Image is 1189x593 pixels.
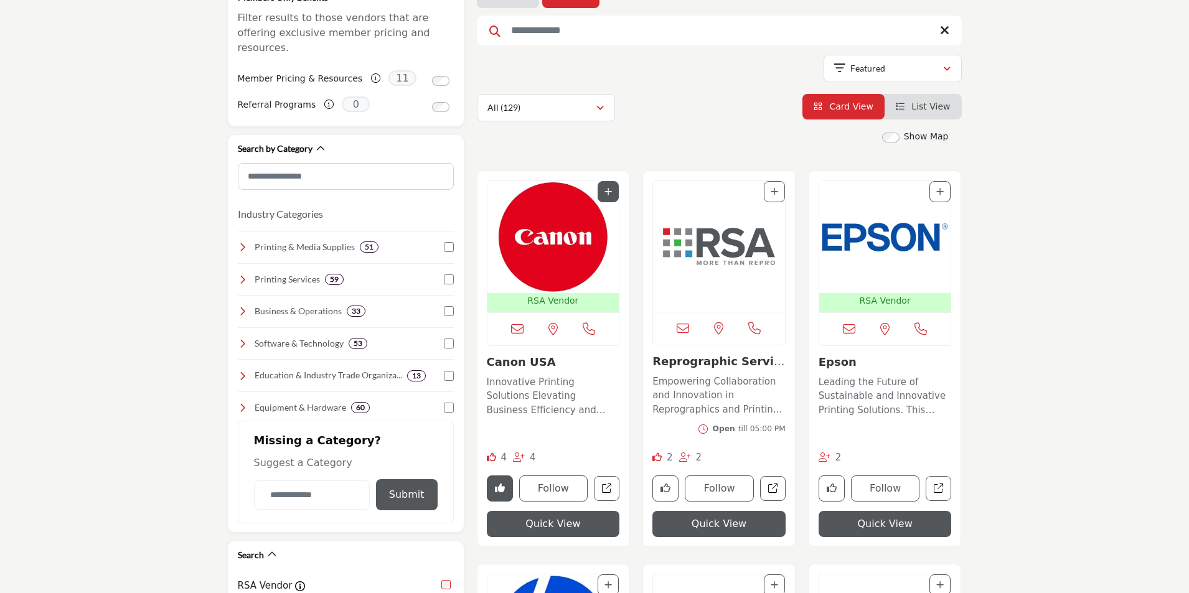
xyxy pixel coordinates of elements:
[824,55,962,82] button: Featured
[652,355,784,381] a: Reprographic Service...
[356,403,365,412] b: 60
[819,181,951,293] img: Epson
[713,423,786,434] div: till 05:00 PM
[238,579,293,593] label: RSA Vendor
[851,475,920,502] button: Follow
[698,423,786,434] button: Opentill 05:00 PM
[347,306,365,317] div: 33 Results For Business & Operations
[885,94,962,119] li: List View
[238,68,363,90] label: Member Pricing & Resources
[819,375,952,418] p: Leading the Future of Sustainable and Innovative Printing Solutions. This company is a prominent ...
[330,275,339,284] b: 59
[652,355,786,368] h3: Reprographic Services Association (RSA)
[653,181,785,312] a: Open Listing in new tab
[760,476,786,502] a: Open reprographic-services-association-rsa in new tab
[354,339,362,348] b: 53
[325,274,344,285] div: 59 Results For Printing Services
[254,457,352,469] span: Suggest a Category
[238,163,454,190] input: Search Category
[501,452,507,463] span: 4
[604,580,612,590] a: Add To List
[365,243,374,251] b: 51
[407,370,426,381] div: 13 Results For Education & Industry Trade Organizations
[238,207,323,222] button: Industry Categories
[238,549,264,561] h2: Search
[254,434,438,456] h2: Missing a Category?
[255,401,346,414] h4: Equipment & Hardware : Top-quality printers, copiers, and finishing equipment to enhance efficien...
[254,480,370,510] input: Category Name
[255,273,320,286] h4: Printing Services: Professional printing solutions, including large-format, digital, and offset p...
[594,476,619,502] a: Open canon-usa in new tab
[904,130,949,143] label: Show Map
[342,96,370,112] span: 0
[911,101,950,111] span: List View
[653,181,785,312] img: Reprographic Services Association (RSA)
[819,372,952,418] a: Leading the Future of Sustainable and Innovative Printing Solutions. This company is a prominent ...
[360,241,378,253] div: 51 Results For Printing & Media Supplies
[487,452,496,462] i: Likes
[829,101,873,111] span: Card View
[444,242,454,252] input: Select Printing & Media Supplies checkbox
[487,355,556,368] a: Canon USA
[477,94,615,121] button: All (129)
[388,70,416,86] span: 11
[926,476,951,502] a: Open epson in new tab
[513,451,536,465] div: Followers
[487,372,620,418] a: Innovative Printing Solutions Elevating Business Efficiency and Connectivity With a strong footho...
[802,94,885,119] li: Card View
[441,580,451,589] input: RSA Vendor checkbox
[432,76,449,86] input: Switch to Member Pricing & Resources
[487,511,620,537] button: Quick View
[652,371,786,417] a: Empowering Collaboration and Innovation in Reprographics and Printing Across [GEOGRAPHIC_DATA] In...
[376,479,438,510] button: Submit
[530,452,536,463] span: 4
[519,475,588,502] button: Follow
[819,181,951,312] a: Open Listing in new tab
[444,274,454,284] input: Select Printing Services checkbox
[685,475,754,502] button: Follow
[679,451,702,465] div: Followers
[487,181,619,293] img: Canon USA
[652,452,662,462] i: Likes
[814,101,873,111] a: View Card
[444,371,454,381] input: Select Education & Industry Trade Organizations checkbox
[771,187,778,197] a: Add To List
[238,94,316,116] label: Referral Programs
[713,424,735,433] span: Open
[527,294,578,307] p: RSA Vendor
[819,355,857,368] a: Epson
[667,452,673,463] span: 2
[255,241,355,253] h4: Printing & Media Supplies: A wide range of high-quality paper, films, inks, and specialty materia...
[444,339,454,348] input: Select Software & Technology checkbox
[487,181,619,312] a: Open Listing in new tab
[412,371,421,380] b: 13
[896,101,951,111] a: View List
[444,403,454,413] input: Select Equipment & Hardware checkbox
[652,475,679,502] button: Like company
[696,452,702,463] span: 2
[477,16,962,45] input: Search Keyword
[487,375,620,418] p: Innovative Printing Solutions Elevating Business Efficiency and Connectivity With a strong footho...
[349,338,367,349] div: 53 Results For Software & Technology
[352,307,360,315] b: 33
[936,187,944,197] a: Add To List
[487,101,520,114] p: All (129)
[351,402,370,413] div: 60 Results For Equipment & Hardware
[238,11,454,55] p: Filter results to those vendors that are offering exclusive member pricing and resources.
[771,580,778,590] a: Add To List
[487,355,620,369] h3: Canon USA
[255,305,342,317] h4: Business & Operations: Essential resources for financial management, marketing, and operations to...
[432,102,449,112] input: Switch to Referral Programs
[850,62,885,75] p: Featured
[444,306,454,316] input: Select Business & Operations checkbox
[819,355,952,369] h3: Epson
[860,294,911,307] p: RSA Vendor
[819,511,952,537] button: Quick View
[255,369,402,381] h4: Education & Industry Trade Organizations: Connect with industry leaders, trade groups, and profes...
[835,452,842,463] span: 2
[652,375,786,417] p: Empowering Collaboration and Innovation in Reprographics and Printing Across [GEOGRAPHIC_DATA] In...
[819,475,845,502] button: Like company
[936,580,944,590] a: Add To List
[255,337,344,350] h4: Software & Technology: Advanced software and digital tools for print management, automation, and ...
